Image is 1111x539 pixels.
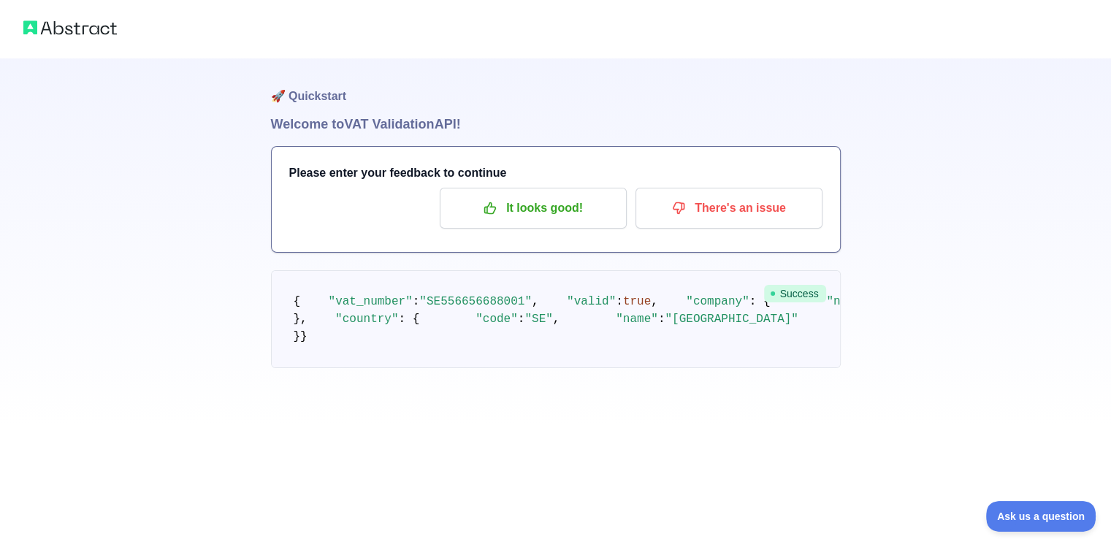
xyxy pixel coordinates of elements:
span: "company" [686,295,749,308]
span: "valid" [567,295,616,308]
span: "SE" [524,313,552,326]
span: true [623,295,651,308]
span: "vat_number" [329,295,413,308]
span: "[GEOGRAPHIC_DATA]" [665,313,798,326]
h3: Please enter your feedback to continue [289,164,822,182]
span: : [518,313,525,326]
span: : { [749,295,771,308]
h1: Welcome to VAT Validation API! [271,114,841,134]
span: , [651,295,658,308]
span: { [294,295,301,308]
span: "name" [616,313,658,326]
img: Abstract logo [23,18,117,38]
span: , [553,313,560,326]
p: There's an issue [646,196,812,221]
span: : [658,313,665,326]
span: "code" [476,313,518,326]
button: There's an issue [635,188,822,229]
span: "country" [335,313,398,326]
button: It looks good! [440,188,627,229]
span: Success [764,285,826,302]
p: It looks good! [451,196,616,221]
span: "SE556656688001" [419,295,532,308]
iframe: Toggle Customer Support [986,501,1096,532]
span: : [616,295,623,308]
span: : [413,295,420,308]
span: "name" [826,295,868,308]
h1: 🚀 Quickstart [271,58,841,114]
span: , [532,295,539,308]
span: : { [399,313,420,326]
